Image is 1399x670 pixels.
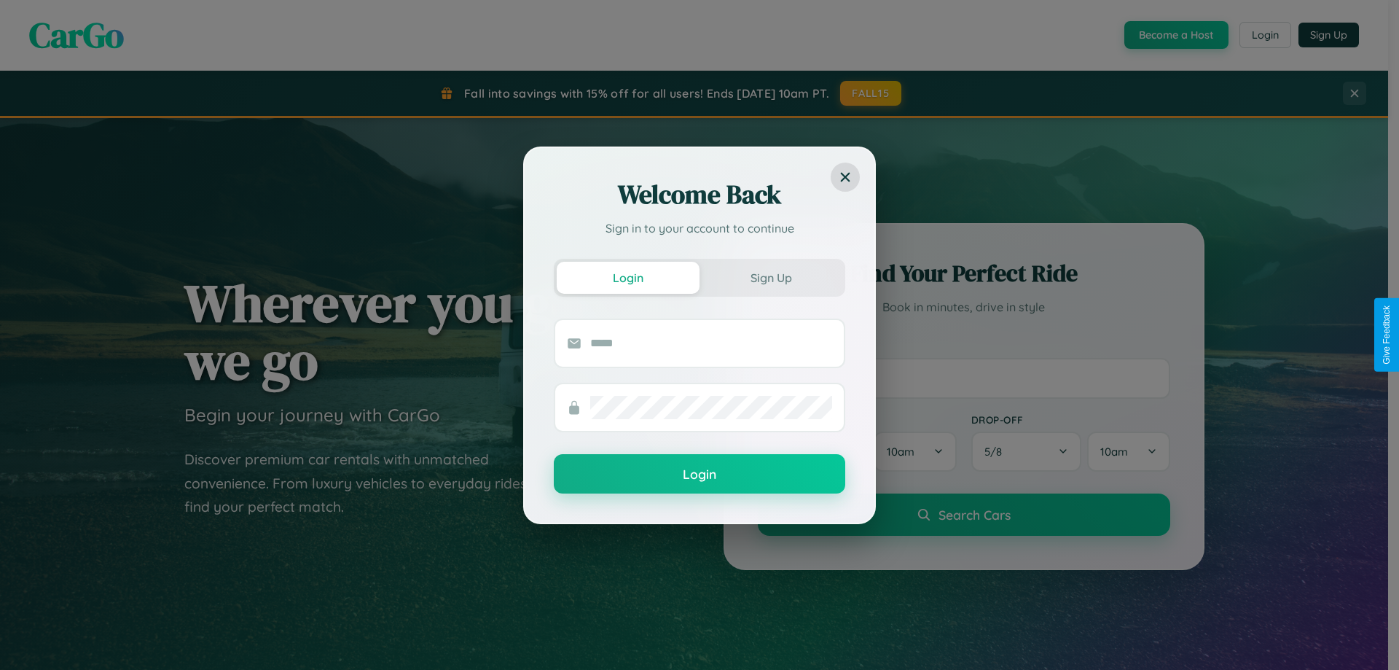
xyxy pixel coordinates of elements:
[554,219,845,237] p: Sign in to your account to continue
[557,262,699,294] button: Login
[1382,305,1392,365] div: Give Feedback
[554,454,845,494] button: Login
[554,177,845,212] h2: Welcome Back
[699,262,842,294] button: Sign Up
